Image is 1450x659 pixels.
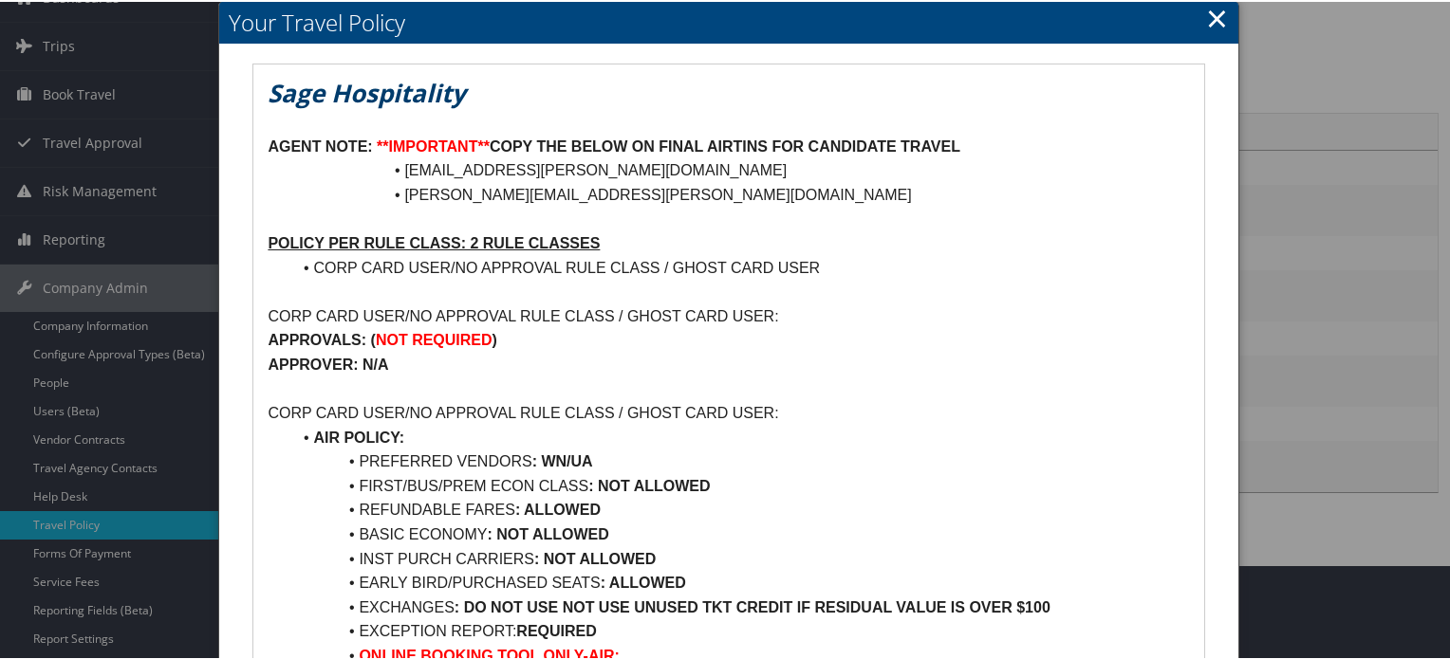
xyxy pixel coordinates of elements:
li: [EMAIL_ADDRESS][PERSON_NAME][DOMAIN_NAME] [290,156,1189,181]
strong: : NOT ALLOWED [488,524,609,540]
strong: APPROVALS: [268,330,366,346]
li: EXCHANGES [290,594,1189,618]
strong: NOT ALLOWED [598,476,711,492]
li: BASIC ECONOMY [290,521,1189,545]
strong: APPROVER: N/A [268,355,388,371]
li: [PERSON_NAME][EMAIL_ADDRESS][PERSON_NAME][DOMAIN_NAME] [290,181,1189,206]
strong: AIR POLICY: [313,428,404,444]
p: CORP CARD USER/NO APPROVAL RULE CLASS / GHOST CARD USER: [268,302,1189,327]
u: POLICY PER RULE CLASS: 2 RULE CLASSES [268,233,600,249]
li: FIRST/BUS/PREM ECON CLASS [290,472,1189,497]
p: CORP CARD USER/NO APPROVAL RULE CLASS / GHOST CARD USER: [268,399,1189,424]
strong: COPY THE BELOW ON FINAL AIRTINS FOR CANDIDATE TRAVEL [490,137,960,153]
strong: ( [371,330,376,346]
li: CORP CARD USER/NO APPROVAL RULE CLASS / GHOST CARD USER [290,254,1189,279]
strong: ) [493,330,497,346]
li: EARLY BIRD/PURCHASED SEATS [290,569,1189,594]
strong: REQUIRED [516,621,596,637]
li: PREFERRED VENDORS [290,448,1189,472]
strong: : DO NOT USE NOT USE UNUSED TKT CREDIT IF RESIDUAL VALUE IS OVER $100 [455,597,1050,613]
strong: AGENT NOTE: [268,137,372,153]
strong: : [588,476,593,492]
li: INST PURCH CARRIERS [290,545,1189,570]
strong: : ALLOWED [515,500,601,516]
strong: : NOT ALLOWED [534,549,656,565]
li: EXCEPTION REPORT: [290,617,1189,642]
em: Sage Hospitality [268,74,466,108]
strong: : ALLOWED [601,573,686,589]
strong: NOT REQUIRED [376,330,493,346]
li: REFUNDABLE FARES [290,496,1189,521]
strong: : WN/UA [532,451,593,467]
